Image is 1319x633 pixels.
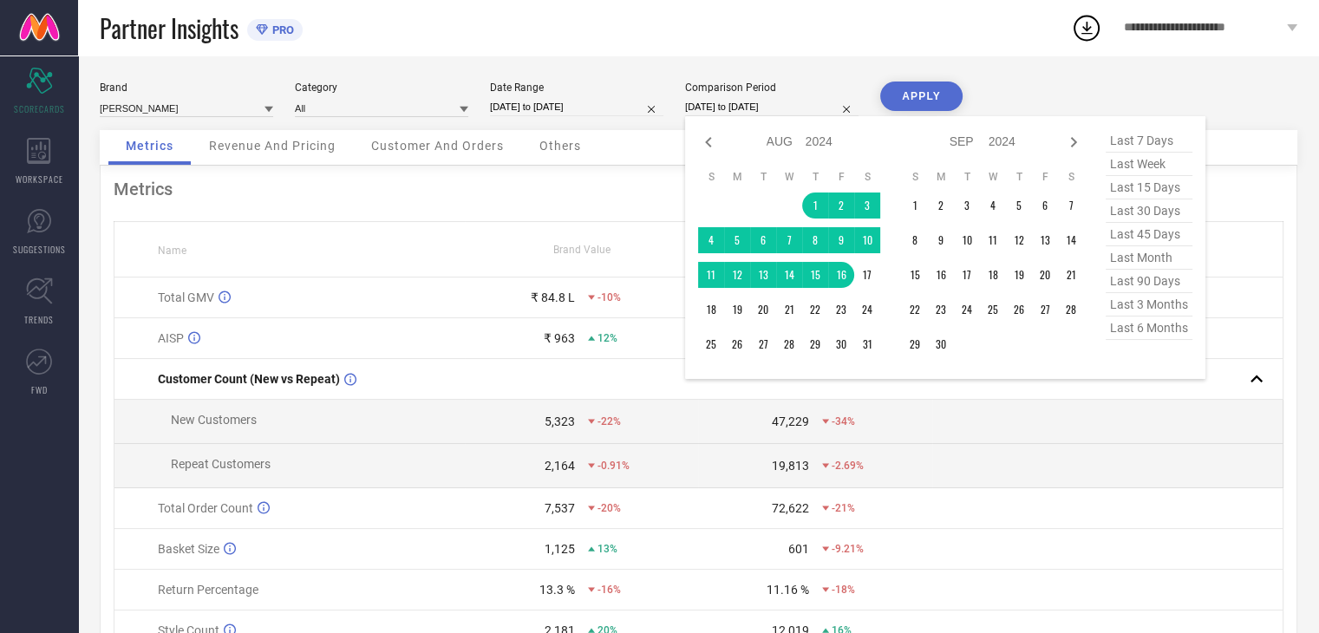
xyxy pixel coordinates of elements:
td: Thu Aug 15 2024 [802,262,828,288]
th: Wednesday [980,170,1006,184]
td: Sun Sep 15 2024 [902,262,928,288]
th: Sunday [902,170,928,184]
span: Metrics [126,139,173,153]
span: last 7 days [1106,129,1192,153]
th: Friday [1032,170,1058,184]
span: Return Percentage [158,583,258,597]
td: Wed Aug 28 2024 [776,331,802,357]
input: Select comparison period [685,98,859,116]
span: Revenue And Pricing [209,139,336,153]
div: 19,813 [772,459,809,473]
td: Sat Aug 17 2024 [854,262,880,288]
span: Partner Insights [100,10,238,46]
span: -34% [832,415,855,427]
span: last 3 months [1106,293,1192,316]
span: -10% [597,291,621,303]
span: -22% [597,415,621,427]
td: Thu Aug 22 2024 [802,297,828,323]
td: Thu Sep 05 2024 [1006,193,1032,219]
input: Select date range [490,98,663,116]
span: 13% [597,543,617,555]
span: -9.21% [832,543,864,555]
div: 47,229 [772,414,809,428]
th: Wednesday [776,170,802,184]
span: SCORECARDS [14,102,65,115]
span: Name [158,245,186,257]
td: Thu Aug 01 2024 [802,193,828,219]
span: Customer Count (New vs Repeat) [158,372,340,386]
th: Thursday [1006,170,1032,184]
span: last week [1106,153,1192,176]
td: Fri Aug 09 2024 [828,227,854,253]
td: Tue Sep 10 2024 [954,227,980,253]
span: Basket Size [158,542,219,556]
span: TRENDS [24,313,54,326]
span: New Customers [171,413,257,427]
span: Brand Value [553,244,611,256]
span: Repeat Customers [171,457,271,471]
th: Saturday [854,170,880,184]
td: Thu Aug 29 2024 [802,331,828,357]
td: Sun Aug 04 2024 [698,227,724,253]
th: Tuesday [954,170,980,184]
span: -18% [832,584,855,596]
td: Wed Aug 07 2024 [776,227,802,253]
td: Fri Sep 06 2024 [1032,193,1058,219]
div: 11.16 % [767,583,809,597]
div: 72,622 [772,501,809,515]
td: Mon Sep 16 2024 [928,262,954,288]
th: Thursday [802,170,828,184]
td: Mon Sep 09 2024 [928,227,954,253]
td: Mon Aug 19 2024 [724,297,750,323]
div: 13.3 % [539,583,575,597]
div: Open download list [1071,12,1102,43]
td: Sun Sep 01 2024 [902,193,928,219]
td: Sun Aug 25 2024 [698,331,724,357]
div: Next month [1063,132,1084,153]
span: Others [539,139,581,153]
div: 5,323 [545,414,575,428]
td: Fri Sep 27 2024 [1032,297,1058,323]
div: 1,125 [545,542,575,556]
td: Sat Aug 03 2024 [854,193,880,219]
td: Wed Sep 18 2024 [980,262,1006,288]
td: Thu Aug 08 2024 [802,227,828,253]
span: last 30 days [1106,199,1192,223]
div: Previous month [698,132,719,153]
td: Thu Sep 19 2024 [1006,262,1032,288]
td: Thu Sep 12 2024 [1006,227,1032,253]
div: Brand [100,82,273,94]
th: Monday [724,170,750,184]
td: Tue Sep 17 2024 [954,262,980,288]
td: Mon Sep 23 2024 [928,297,954,323]
div: Category [295,82,468,94]
span: -21% [832,502,855,514]
td: Wed Sep 04 2024 [980,193,1006,219]
td: Fri Sep 13 2024 [1032,227,1058,253]
td: Tue Sep 24 2024 [954,297,980,323]
td: Sun Sep 29 2024 [902,331,928,357]
span: AISP [158,331,184,345]
div: ₹ 963 [544,331,575,345]
td: Sat Aug 24 2024 [854,297,880,323]
span: last month [1106,246,1192,270]
div: Metrics [114,179,1283,199]
td: Wed Sep 11 2024 [980,227,1006,253]
td: Wed Sep 25 2024 [980,297,1006,323]
td: Mon Sep 02 2024 [928,193,954,219]
td: Mon Aug 26 2024 [724,331,750,357]
th: Friday [828,170,854,184]
td: Tue Aug 13 2024 [750,262,776,288]
td: Sun Sep 22 2024 [902,297,928,323]
th: Tuesday [750,170,776,184]
td: Sun Sep 08 2024 [902,227,928,253]
span: -16% [597,584,621,596]
span: WORKSPACE [16,173,63,186]
td: Sat Sep 21 2024 [1058,262,1084,288]
td: Tue Sep 03 2024 [954,193,980,219]
td: Tue Aug 20 2024 [750,297,776,323]
span: SUGGESTIONS [13,243,66,256]
td: Fri Aug 23 2024 [828,297,854,323]
td: Fri Aug 30 2024 [828,331,854,357]
td: Mon Aug 12 2024 [724,262,750,288]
